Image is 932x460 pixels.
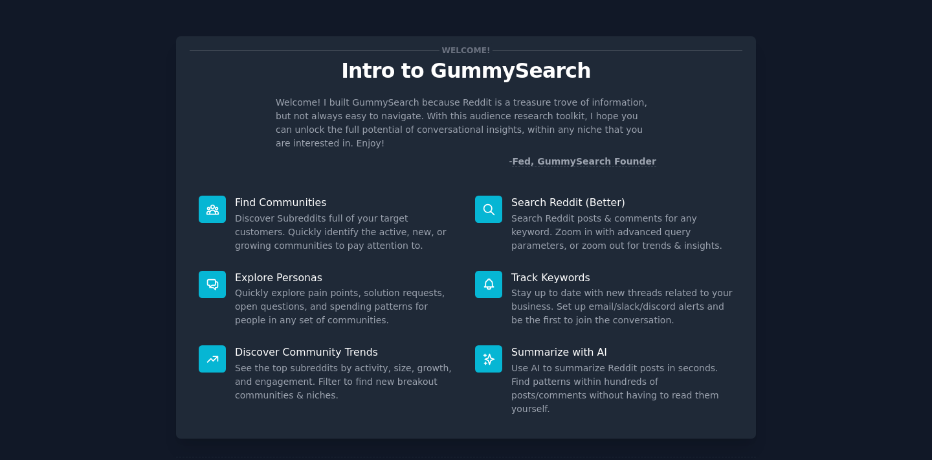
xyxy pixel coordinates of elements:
[235,362,457,402] dd: See the top subreddits by activity, size, growth, and engagement. Filter to find new breakout com...
[190,60,742,82] p: Intro to GummySearch
[511,362,733,416] dd: Use AI to summarize Reddit posts in seconds. Find patterns within hundreds of posts/comments with...
[235,271,457,284] p: Explore Personas
[235,345,457,359] p: Discover Community Trends
[235,212,457,253] dd: Discover Subreddits full of your target customers. Quickly identify the active, new, or growing c...
[235,196,457,209] p: Find Communities
[511,345,733,359] p: Summarize with AI
[511,212,733,253] dd: Search Reddit posts & comments for any keyword. Zoom in with advanced query parameters, or zoom o...
[511,196,733,209] p: Search Reddit (Better)
[276,96,656,150] p: Welcome! I built GummySearch because Reddit is a treasure trove of information, but not always ea...
[439,43,493,57] span: Welcome!
[511,286,733,327] dd: Stay up to date with new threads related to your business. Set up email/slack/discord alerts and ...
[511,271,733,284] p: Track Keywords
[509,155,656,168] div: -
[512,156,656,167] a: Fed, GummySearch Founder
[235,286,457,327] dd: Quickly explore pain points, solution requests, open questions, and spending patterns for people ...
